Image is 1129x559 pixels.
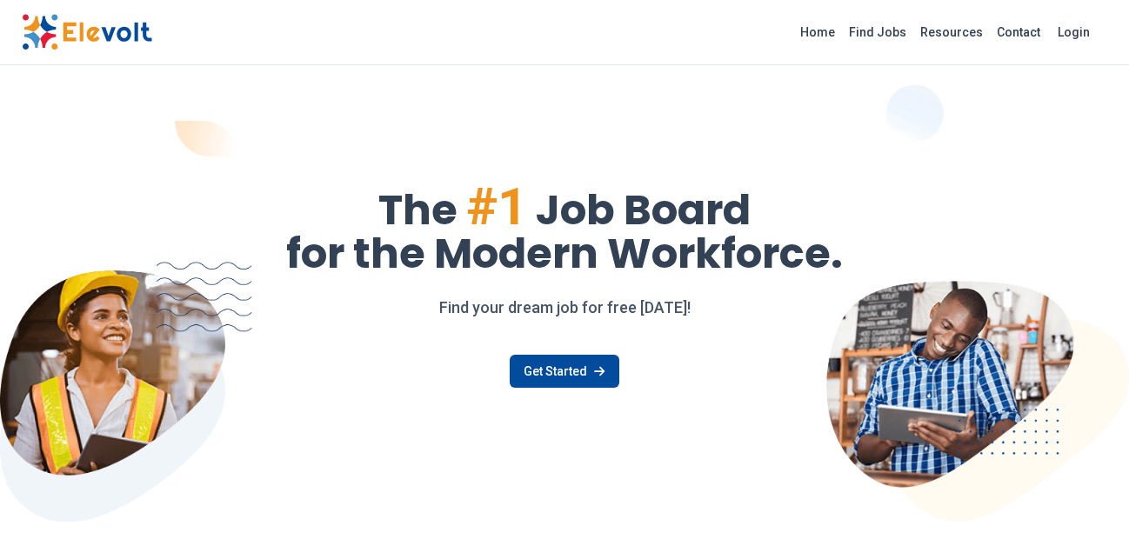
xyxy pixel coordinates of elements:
a: Contact [990,18,1047,46]
iframe: Chat Widget [1042,476,1129,559]
p: Find your dream job for free [DATE]! [22,296,1107,320]
a: Login [1047,15,1100,50]
a: Get Started [510,355,618,388]
h1: The Job Board for the Modern Workforce. [22,181,1107,275]
img: Elevolt [22,14,152,50]
a: Home [793,18,842,46]
span: #1 [466,176,527,237]
a: Find Jobs [842,18,913,46]
a: Resources [913,18,990,46]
